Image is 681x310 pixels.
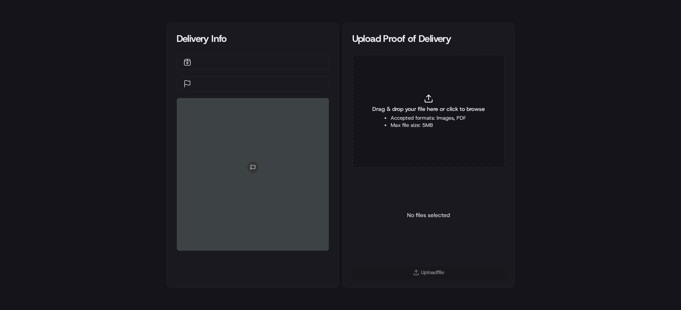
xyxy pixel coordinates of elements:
[352,32,505,45] div: Upload Proof of Delivery
[177,32,329,45] div: Delivery Info
[391,122,466,129] li: Max file size: 5MB
[372,105,485,113] span: Drag & drop your file here or click to browse
[407,211,450,219] p: No files selected
[177,98,329,251] div: 0
[391,115,466,122] li: Accepted formats: Images, PDF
